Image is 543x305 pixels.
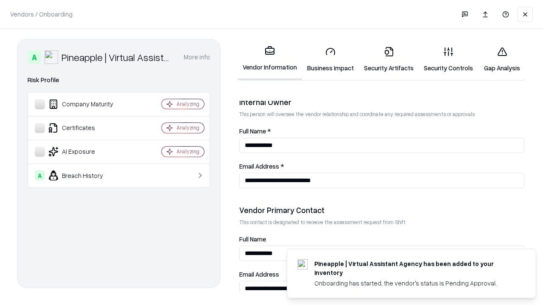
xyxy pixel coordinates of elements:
div: A [35,170,45,180]
label: Full Name [239,236,524,242]
p: This contact is designated to receive the assessment request from Shift [239,219,524,226]
label: Email Address [239,271,524,277]
p: This person will oversee the vendor relationship and coordinate any required assessments or appro... [239,111,524,118]
div: A [28,50,41,64]
a: Vendor Information [238,39,302,80]
div: Vendor Primary Contact [239,205,524,215]
button: More info [184,50,210,65]
a: Security Artifacts [359,40,419,79]
div: Pineapple | Virtual Assistant Agency [62,50,174,64]
div: Internal Owner [239,97,524,107]
div: Onboarding has started, the vendor's status is Pending Approval. [314,279,515,288]
div: Certificates [35,123,136,133]
a: Gap Analysis [478,40,526,79]
label: Email Address * [239,163,524,169]
img: Pineapple | Virtual Assistant Agency [45,50,58,64]
label: Full Name * [239,128,524,134]
div: Pineapple | Virtual Assistant Agency has been added to your inventory [314,259,515,277]
div: Breach History [35,170,136,180]
div: Analyzing [176,148,199,155]
a: Security Controls [419,40,478,79]
div: Analyzing [176,124,199,131]
img: trypineapple.com [297,259,308,269]
div: Risk Profile [28,75,210,85]
a: Business Impact [302,40,359,79]
div: AI Exposure [35,147,136,157]
div: Company Maturity [35,99,136,109]
p: Vendors / Onboarding [10,10,73,19]
div: Analyzing [176,100,199,108]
